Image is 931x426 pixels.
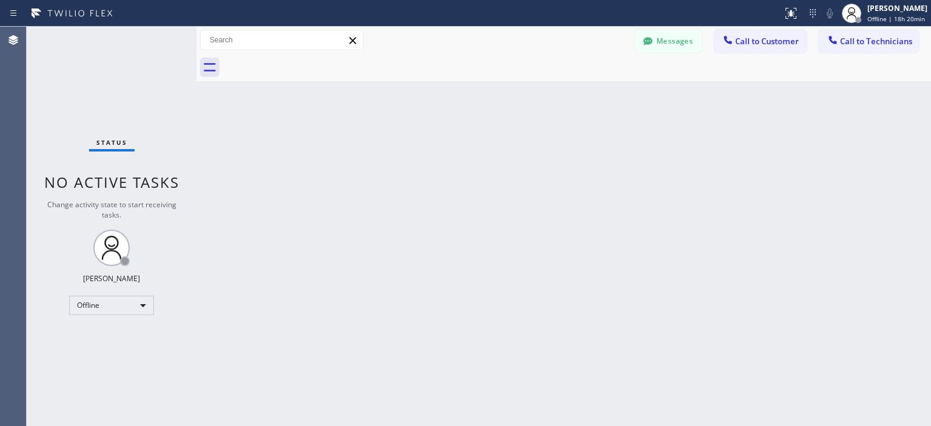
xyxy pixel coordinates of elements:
span: Call to Customer [735,36,799,47]
span: No active tasks [44,172,179,192]
span: Offline | 18h 20min [867,15,925,23]
input: Search [201,30,363,50]
button: Mute [821,5,838,22]
span: Call to Technicians [840,36,912,47]
div: [PERSON_NAME] [867,3,927,13]
div: Offline [69,296,154,315]
button: Call to Customer [714,30,807,53]
button: Messages [635,30,702,53]
span: Status [96,138,127,147]
span: Change activity state to start receiving tasks. [47,199,176,220]
div: [PERSON_NAME] [83,273,140,284]
button: Call to Technicians [819,30,919,53]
